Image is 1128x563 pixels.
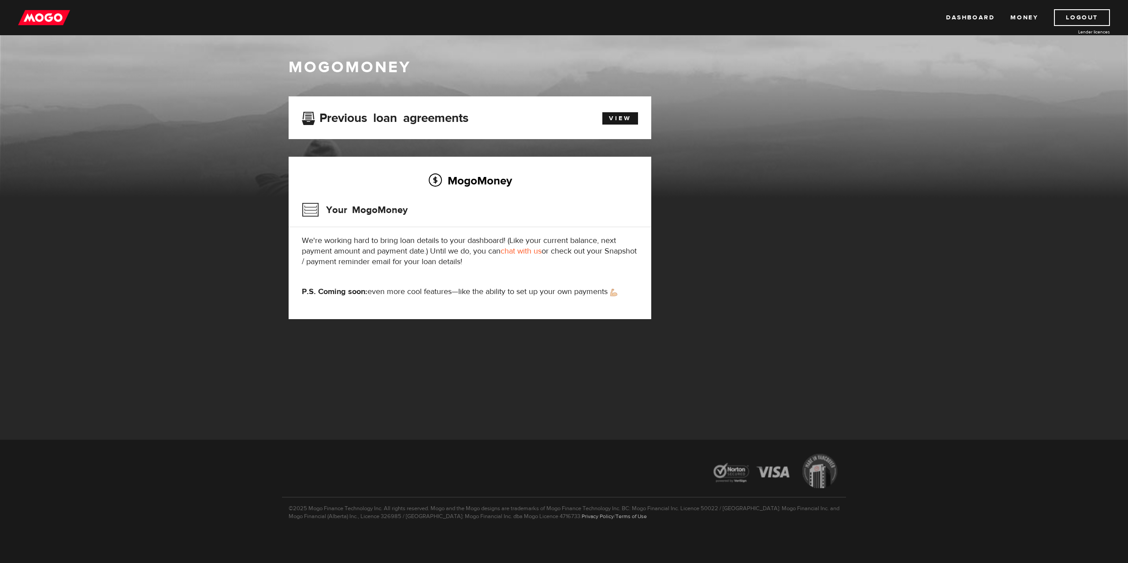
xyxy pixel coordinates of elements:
[952,358,1128,563] iframe: LiveChat chat widget
[302,287,638,297] p: even more cool features—like the ability to set up your own payments
[302,287,367,297] strong: P.S. Coming soon:
[282,497,846,520] p: ©2025 Mogo Finance Technology Inc. All rights reserved. Mogo and the Mogo designs are trademarks ...
[302,171,638,190] h2: MogoMoney
[1054,9,1110,26] a: Logout
[302,236,638,267] p: We're working hard to bring loan details to your dashboard! (Like your current balance, next paym...
[289,58,839,77] h1: MogoMoney
[582,513,614,520] a: Privacy Policy
[610,289,617,296] img: strong arm emoji
[501,246,542,256] a: chat with us
[302,111,468,122] h3: Previous loan agreements
[616,513,647,520] a: Terms of Use
[302,199,408,221] h3: Your MogoMoney
[602,112,638,125] a: View
[946,9,994,26] a: Dashboard
[705,447,846,497] img: legal-icons-92a2ffecb4d32d839781d1b4e4802d7b.png
[1010,9,1038,26] a: Money
[1044,29,1110,35] a: Lender licences
[18,9,70,26] img: mogo_logo-11ee424be714fa7cbb0f0f49df9e16ec.png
